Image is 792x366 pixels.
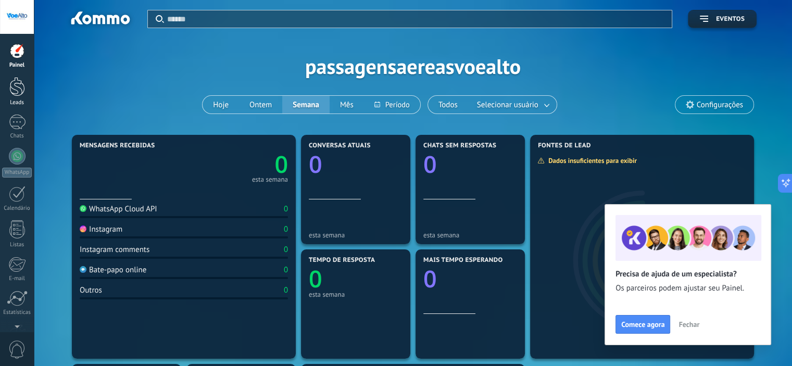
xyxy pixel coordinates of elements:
[688,10,757,28] button: Eventos
[537,156,644,165] div: Dados insuficientes para exibir
[364,96,420,113] button: Período
[2,205,32,212] div: Calendário
[423,257,503,264] span: Mais tempo esperando
[309,142,371,149] span: Conversas atuais
[674,317,704,332] button: Fechar
[428,96,468,113] button: Todos
[80,285,102,295] div: Outros
[615,283,760,294] span: Os parceiros podem ajustar seu Painel.
[538,142,591,149] span: Fontes de lead
[184,148,288,180] a: 0
[309,148,322,180] text: 0
[274,148,288,180] text: 0
[468,96,557,113] button: Selecionar usuário
[203,96,239,113] button: Hoje
[2,309,32,316] div: Estatísticas
[716,16,745,23] span: Eventos
[284,245,288,255] div: 0
[423,142,496,149] span: Chats sem respostas
[2,99,32,106] div: Leads
[423,231,517,239] div: esta semana
[284,285,288,295] div: 0
[239,96,282,113] button: Ontem
[309,257,375,264] span: Tempo de resposta
[252,177,288,182] div: esta semana
[423,263,437,295] text: 0
[621,321,664,328] span: Comece agora
[615,269,760,279] h2: Precisa de ajuda de um especialista?
[80,205,86,212] img: WhatsApp Cloud API
[2,168,32,178] div: WhatsApp
[80,225,86,232] img: Instagram
[80,265,146,275] div: Bate-papo online
[80,245,149,255] div: Instagram comments
[2,62,32,69] div: Painel
[80,142,155,149] span: Mensagens recebidas
[309,231,403,239] div: esta semana
[80,224,122,234] div: Instagram
[284,265,288,275] div: 0
[330,96,364,113] button: Mês
[284,204,288,214] div: 0
[2,275,32,282] div: E-mail
[80,266,86,273] img: Bate-papo online
[284,224,288,234] div: 0
[309,263,322,295] text: 0
[309,291,403,298] div: esta semana
[282,96,330,113] button: Semana
[80,204,157,214] div: WhatsApp Cloud API
[2,242,32,248] div: Listas
[615,315,670,334] button: Comece agora
[678,321,699,328] span: Fechar
[423,148,437,180] text: 0
[697,100,743,109] span: Configurações
[2,133,32,140] div: Chats
[475,98,540,112] span: Selecionar usuário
